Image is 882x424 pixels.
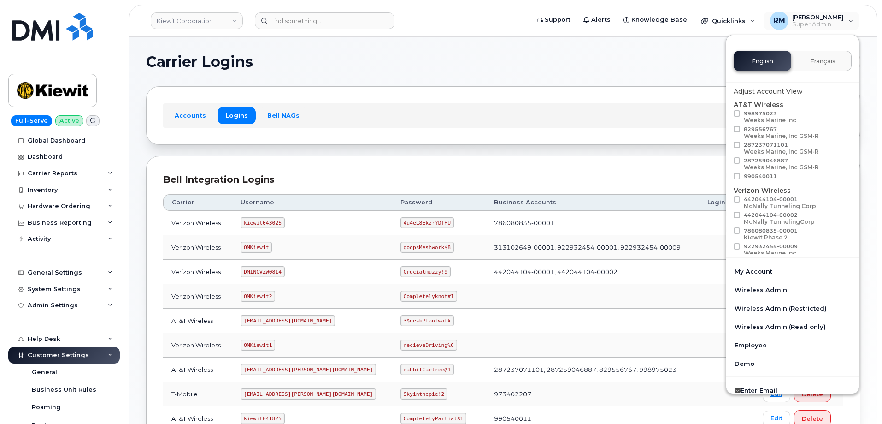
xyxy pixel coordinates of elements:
[744,203,816,209] div: McNally Tunneling Corp
[486,211,699,235] td: 786080835-00001
[400,364,454,375] code: rabbitCartree@1
[744,227,798,241] span: 786080835-00001
[744,157,819,171] span: 287259046887
[802,414,823,423] span: Delete
[163,211,232,235] td: Verizon Wireless
[810,58,835,65] span: Français
[802,390,823,399] span: Delete
[241,315,335,326] code: [EMAIL_ADDRESS][DOMAIN_NAME]
[744,250,798,257] div: Weeks Marine Inc
[842,384,875,417] iframe: Messenger Launcher
[744,173,777,179] span: 990540011
[241,217,284,228] code: kiewit043025
[744,132,819,139] div: Weeks Marine, Inc GSM-R
[241,340,275,351] code: OMKiewit1
[699,194,754,211] th: Login Type
[146,55,253,69] span: Carrier Logins
[163,333,232,358] td: Verizon Wireless
[744,218,815,225] div: McNally TunnelingCorp
[232,194,392,211] th: Username
[241,413,284,424] code: kiewit041825
[241,364,376,375] code: [EMAIL_ADDRESS][PERSON_NAME][DOMAIN_NAME]
[726,299,859,317] a: Wireless Admin (Restricted)
[734,100,852,182] div: AT&T Wireless
[726,317,859,336] a: Wireless Admin (Read only)
[734,87,852,96] div: Adjust Account View
[794,386,831,402] button: Delete
[400,242,454,253] code: goopsMeshwork$8
[744,148,819,155] div: Weeks Marine, Inc GSM-R
[241,388,376,400] code: [EMAIL_ADDRESS][PERSON_NAME][DOMAIN_NAME]
[486,235,699,260] td: 313102649-00001, 922932454-00001, 922932454-00009
[241,291,275,302] code: OMKiewit2
[400,413,466,424] code: CompletelyPartial$1
[744,196,816,209] span: 442044104-00001
[744,212,815,225] span: 442044104-00002
[744,110,796,124] span: 998975023
[400,217,454,228] code: 4u4eL8Ekzr?DTHU
[726,381,859,400] a: Enter Email
[163,194,232,211] th: Carrier
[241,242,272,253] code: OMKiewit
[163,260,232,284] td: Verizon Wireless
[726,336,859,354] a: Employee
[763,386,790,402] a: Edit
[726,262,859,281] a: My Account
[734,186,852,258] div: Verizon Wireless
[400,340,457,351] code: recieveDriving%6
[726,281,859,299] a: Wireless Admin
[744,234,798,241] div: Kiewit Phase 2
[163,235,232,260] td: Verizon Wireless
[744,142,819,155] span: 287237071101
[486,358,699,382] td: 287237071101, 287259046887, 829556767, 998975023
[744,126,819,139] span: 829556767
[400,266,451,277] code: Crucialmuzzy!9
[400,315,454,326] code: 3$deskPlantwalk
[486,382,699,406] td: 973402207
[400,388,447,400] code: Skyinthepie!2
[744,164,819,171] div: Weeks Marine, Inc GSM-R
[218,107,256,124] a: Logins
[163,284,232,309] td: Verizon Wireless
[400,291,457,302] code: Completelyknot#1
[163,309,232,333] td: AT&T Wireless
[744,243,798,257] span: 922932454-00009
[486,260,699,284] td: 442044104-00001, 442044104-00002
[163,382,232,406] td: T-Mobile
[259,107,307,124] a: Bell NAGs
[726,354,859,373] a: Demo
[167,107,214,124] a: Accounts
[744,117,796,124] div: Weeks Marine Inc
[241,266,284,277] code: DMINCVZW0814
[163,173,843,186] div: Bell Integration Logins
[486,194,699,211] th: Business Accounts
[163,358,232,382] td: AT&T Wireless
[392,194,486,211] th: Password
